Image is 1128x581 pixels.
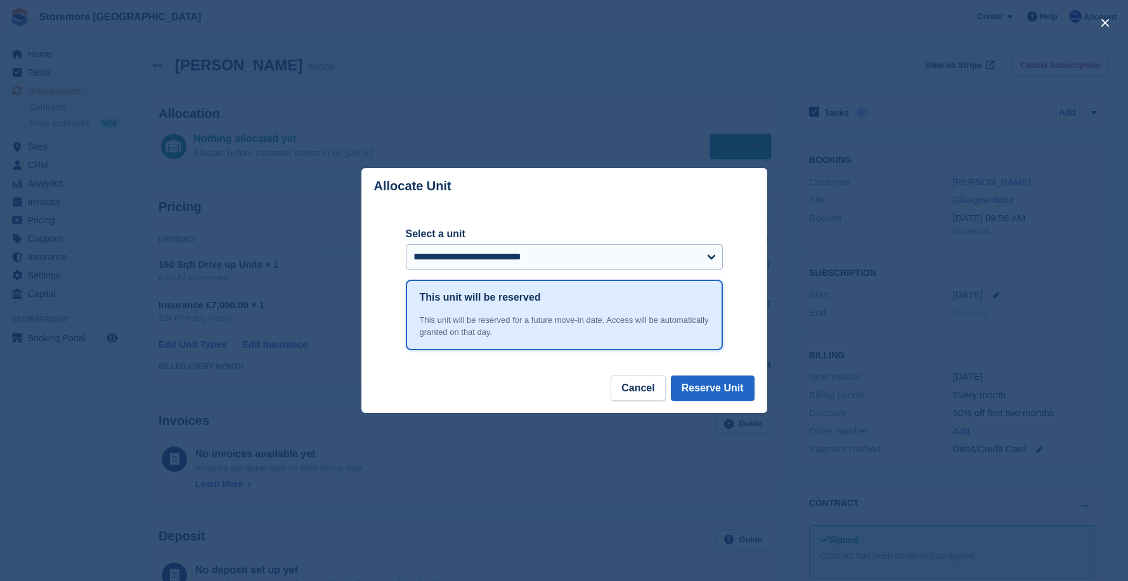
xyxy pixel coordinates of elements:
label: Select a unit [406,226,723,242]
div: This unit will be reserved for a future move-in date. Access will be automatically granted on tha... [420,314,709,339]
button: close [1095,13,1115,33]
button: Reserve Unit [671,375,755,401]
p: Allocate Unit [374,179,451,193]
h1: This unit will be reserved [420,290,541,305]
button: Cancel [611,375,665,401]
